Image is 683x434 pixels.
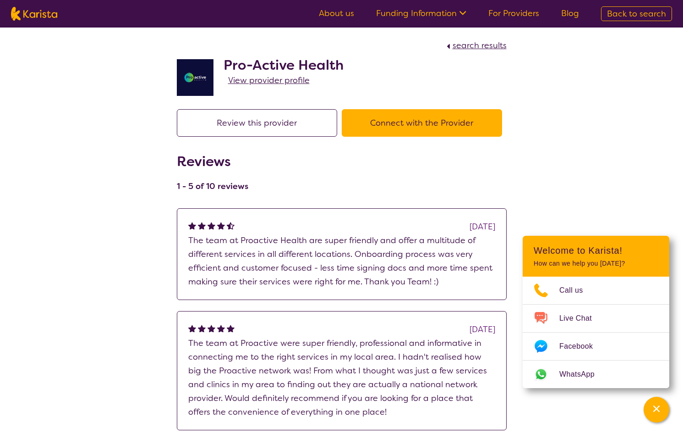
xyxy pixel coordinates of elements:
[444,40,507,51] a: search results
[342,117,507,128] a: Connect with the Provider
[208,222,215,229] img: fullstar
[217,324,225,332] img: fullstar
[188,324,196,332] img: fullstar
[534,245,658,256] h2: Welcome to Karista!
[188,234,495,289] p: The team at Proactive Health are super friendly and offer a multitude of different services in al...
[177,117,342,128] a: Review this provider
[188,336,495,419] p: The team at Proactive were super friendly, professional and informative in connecting me to the r...
[559,339,604,353] span: Facebook
[523,361,669,388] a: Web link opens in a new tab.
[198,324,206,332] img: fullstar
[376,8,466,19] a: Funding Information
[177,109,337,137] button: Review this provider
[342,109,502,137] button: Connect with the Provider
[188,222,196,229] img: fullstar
[488,8,539,19] a: For Providers
[227,324,235,332] img: fullstar
[561,8,579,19] a: Blog
[470,220,495,234] div: [DATE]
[601,6,672,21] a: Back to search
[523,236,669,388] div: Channel Menu
[559,367,606,381] span: WhatsApp
[177,59,213,96] img: jdgr5huzsaqxc1wfufya.png
[559,284,594,297] span: Call us
[217,222,225,229] img: fullstar
[177,181,248,192] h4: 1 - 5 of 10 reviews
[198,222,206,229] img: fullstar
[559,312,603,325] span: Live Chat
[523,277,669,388] ul: Choose channel
[470,323,495,336] div: [DATE]
[319,8,354,19] a: About us
[208,324,215,332] img: fullstar
[228,75,310,86] span: View provider profile
[11,7,57,21] img: Karista logo
[453,40,507,51] span: search results
[607,8,666,19] span: Back to search
[534,260,658,267] p: How can we help you [DATE]?
[177,153,248,170] h2: Reviews
[224,57,344,73] h2: Pro-Active Health
[228,73,310,87] a: View provider profile
[644,397,669,423] button: Channel Menu
[227,222,235,229] img: halfstar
